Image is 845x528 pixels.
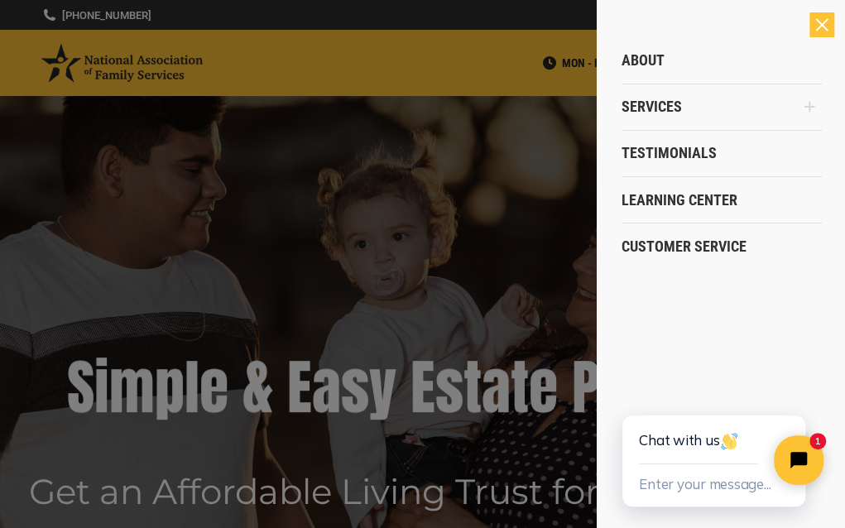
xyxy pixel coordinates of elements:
span: Customer Service [622,238,747,256]
a: About [622,37,822,84]
a: Customer Service [622,223,822,270]
span: Testimonials [622,144,717,162]
a: Learning Center [622,177,822,223]
span: About [622,51,665,70]
a: Testimonials [622,130,822,176]
iframe: Tidio Chat [583,362,845,528]
span: Services [622,98,682,116]
div: Close [809,12,834,37]
span: Learning Center [622,191,737,209]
